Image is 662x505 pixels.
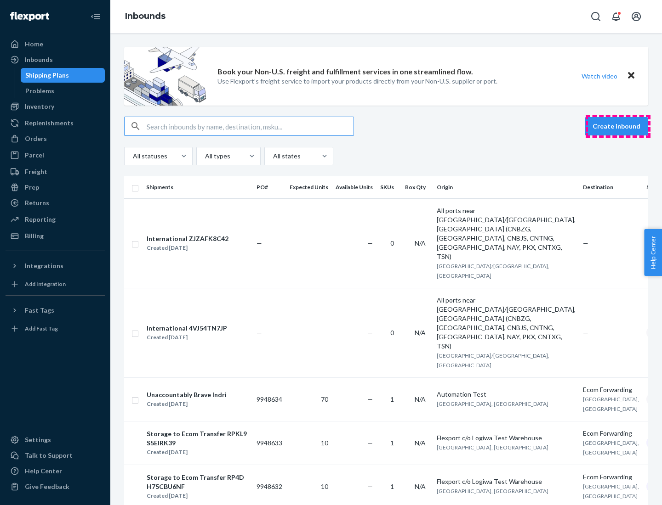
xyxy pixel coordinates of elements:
[415,329,426,337] span: N/A
[583,239,588,247] span: —
[25,261,63,270] div: Integrations
[25,102,54,111] div: Inventory
[437,400,548,407] span: [GEOGRAPHIC_DATA], [GEOGRAPHIC_DATA]
[217,77,497,86] p: Use Flexport’s freight service to import your products directly from your Non-U.S. supplier or port.
[217,67,473,77] p: Book your Non-U.S. freight and fulfillment services in one streamlined flow.
[147,243,228,252] div: Created [DATE]
[6,131,105,146] a: Orders
[25,183,39,192] div: Prep
[437,296,576,351] div: All ports near [GEOGRAPHIC_DATA]/[GEOGRAPHIC_DATA], [GEOGRAPHIC_DATA] (CNBZG, [GEOGRAPHIC_DATA], ...
[644,229,662,276] button: Help Center
[253,377,286,421] td: 9948634
[6,432,105,447] a: Settings
[25,231,44,241] div: Billing
[272,151,273,161] input: All states
[321,395,328,403] span: 70
[25,435,51,444] div: Settings
[25,482,69,491] div: Give Feedback
[143,176,253,198] th: Shipments
[6,448,105,463] a: Talk to Support
[25,325,58,332] div: Add Fast Tag
[437,263,549,279] span: [GEOGRAPHIC_DATA]/[GEOGRAPHIC_DATA], [GEOGRAPHIC_DATA]
[147,117,354,135] input: Search inbounds by name, destination, msku...
[437,444,548,451] span: [GEOGRAPHIC_DATA], [GEOGRAPHIC_DATA]
[437,433,576,443] div: Flexport c/o Logiwa Test Warehouse
[25,39,43,49] div: Home
[607,7,625,26] button: Open notifications
[367,395,373,403] span: —
[390,239,394,247] span: 0
[6,321,105,336] a: Add Fast Tag
[147,399,227,409] div: Created [DATE]
[21,68,105,83] a: Shipping Plans
[125,11,165,21] a: Inbounds
[583,385,639,394] div: Ecom Forwarding
[6,148,105,163] a: Parcel
[21,84,105,98] a: Problems
[286,176,332,198] th: Expected Units
[583,329,588,337] span: —
[437,206,576,261] div: All ports near [GEOGRAPHIC_DATA]/[GEOGRAPHIC_DATA], [GEOGRAPHIC_DATA] (CNBZG, [GEOGRAPHIC_DATA], ...
[118,3,173,30] ol: breadcrumbs
[147,333,227,342] div: Created [DATE]
[390,483,394,490] span: 1
[253,176,286,198] th: PO#
[401,176,433,198] th: Box Qty
[625,69,637,83] button: Close
[147,491,249,500] div: Created [DATE]
[367,329,373,337] span: —
[6,277,105,292] a: Add Integration
[585,117,648,135] button: Create inbound
[25,451,73,460] div: Talk to Support
[25,86,54,95] div: Problems
[25,306,54,315] div: Fast Tags
[415,439,426,447] span: N/A
[583,396,639,412] span: [GEOGRAPHIC_DATA], [GEOGRAPHIC_DATA]
[576,69,623,83] button: Watch video
[583,483,639,499] span: [GEOGRAPHIC_DATA], [GEOGRAPHIC_DATA]
[147,324,227,333] div: International 4VJ54TN7JP
[25,167,47,176] div: Freight
[415,239,426,247] span: N/A
[147,473,249,491] div: Storage to Ecom Transfer RP4DH75CBU6NF
[437,390,576,399] div: Automation Test
[6,464,105,478] a: Help Center
[132,151,133,161] input: All statuses
[204,151,205,161] input: All types
[6,164,105,179] a: Freight
[583,472,639,482] div: Ecom Forwarding
[147,390,227,399] div: Unaccountably Brave Indri
[25,151,44,160] div: Parcel
[583,429,639,438] div: Ecom Forwarding
[390,395,394,403] span: 1
[25,71,69,80] div: Shipping Plans
[257,239,262,247] span: —
[25,118,74,128] div: Replenishments
[6,258,105,273] button: Integrations
[147,234,228,243] div: International ZJZAFK8C42
[25,55,53,64] div: Inbounds
[437,477,576,486] div: Flexport c/o Logiwa Test Warehouse
[367,239,373,247] span: —
[86,7,105,26] button: Close Navigation
[25,134,47,143] div: Orders
[321,483,328,490] span: 10
[377,176,401,198] th: SKUs
[433,176,579,198] th: Origin
[390,439,394,447] span: 1
[321,439,328,447] span: 10
[583,439,639,456] span: [GEOGRAPHIC_DATA], [GEOGRAPHIC_DATA]
[147,429,249,448] div: Storage to Ecom Transfer RPKL9S5EIRK39
[25,215,56,224] div: Reporting
[579,176,643,198] th: Destination
[10,12,49,21] img: Flexport logo
[415,395,426,403] span: N/A
[367,439,373,447] span: —
[6,99,105,114] a: Inventory
[6,196,105,210] a: Returns
[257,329,262,337] span: —
[147,448,249,457] div: Created [DATE]
[6,37,105,51] a: Home
[390,329,394,337] span: 0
